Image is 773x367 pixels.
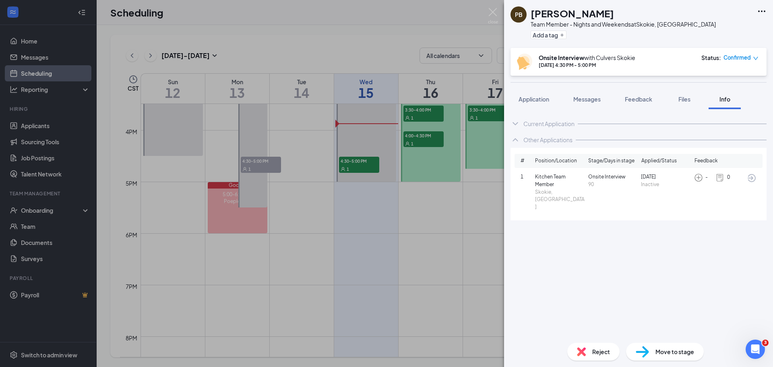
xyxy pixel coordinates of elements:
span: Feedback [694,157,718,165]
span: Inactive [641,181,691,189]
span: down [753,56,759,61]
span: 3 [762,340,769,346]
div: [DATE] 4:30 PM - 5:00 PM [539,62,635,68]
span: Applied/Status [641,157,677,165]
span: 90 [588,181,638,189]
h1: [PERSON_NAME] [531,6,614,20]
svg: Ellipses [757,6,767,16]
span: Application [519,95,549,103]
iframe: Intercom live chat [746,340,765,359]
span: Stage/Days in stage [588,157,635,165]
svg: ChevronDown [511,119,520,129]
span: Reject [592,347,610,356]
span: Messages [573,95,601,103]
span: 0 [727,174,730,181]
span: 1 [521,173,535,181]
div: PB [515,10,523,19]
span: Onsite Interview [588,173,638,181]
div: with Culvers Skokie [539,54,635,62]
span: Move to stage [655,347,694,356]
span: Feedback [625,95,652,103]
svg: Plus [560,33,564,37]
span: - [705,174,708,181]
svg: ChevronUp [511,135,520,145]
span: Position/Location [535,157,577,165]
span: # [521,157,535,165]
span: Skokie, [GEOGRAPHIC_DATA] [535,189,585,211]
div: Current Application [523,120,575,128]
div: Other Applications [523,136,573,144]
b: Onsite Interview [539,54,584,61]
span: Kitchen Team Member [535,173,585,189]
div: Status : [701,54,721,62]
button: PlusAdd a tag [531,31,566,39]
span: [DATE] [641,173,691,181]
span: Confirmed [723,54,751,62]
svg: ArrowCircle [747,173,756,183]
span: Files [678,95,690,103]
span: Info [719,95,730,103]
div: Team Member - Nights and Weekends at Skokie, [GEOGRAPHIC_DATA] [531,20,716,28]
